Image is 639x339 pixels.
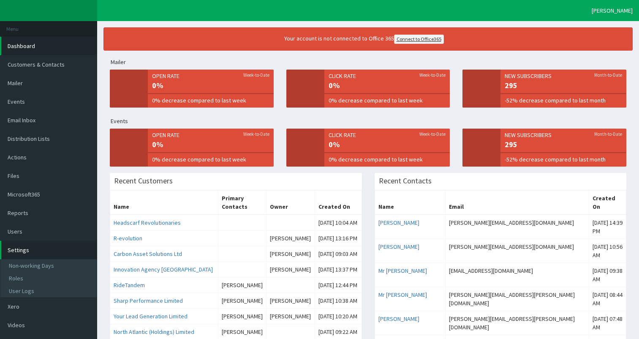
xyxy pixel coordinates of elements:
th: Created On [315,191,362,215]
td: [EMAIL_ADDRESS][DOMAIN_NAME] [445,263,589,287]
td: [DATE] 08:44 AM [589,287,626,311]
td: [DATE] 09:38 AM [589,263,626,287]
span: [PERSON_NAME] [592,7,633,14]
span: Users [8,228,22,235]
small: Week-to-Date [419,131,446,137]
a: Non-working Days [3,259,97,272]
span: Microsoft365 [8,191,40,198]
td: [DATE] 13:16 PM [315,231,362,246]
span: Events [8,98,25,105]
td: [DATE] 10:20 AM [315,309,362,324]
td: [PERSON_NAME] [266,309,315,324]
td: [DATE] 14:39 PM [589,215,626,239]
a: Carbon Asset Solutions Ltd [114,250,182,258]
th: Name [375,191,445,215]
td: [PERSON_NAME] [266,293,315,309]
th: Name [110,191,218,215]
a: [PERSON_NAME] [378,315,419,323]
th: Email [445,191,589,215]
span: 0% decrease compared to last week [152,155,269,164]
small: Week-to-Date [419,72,446,78]
span: Mailer [8,79,23,87]
a: User Logs [3,285,97,297]
div: Your account is not connected to Office 365 [123,34,605,44]
span: Open rate [152,131,269,139]
a: R-evolution [114,234,142,242]
span: Actions [8,153,27,161]
span: Customers & Contacts [8,61,65,68]
td: [DATE] 10:38 AM [315,293,362,309]
td: [DATE] 10:04 AM [315,215,362,231]
span: Reports [8,209,28,217]
span: 295 [505,139,622,150]
td: [DATE] 13:37 PM [315,262,362,277]
small: Week-to-Date [243,72,269,78]
span: Email Inbox [8,116,35,124]
td: [PERSON_NAME][EMAIL_ADDRESS][PERSON_NAME][DOMAIN_NAME] [445,311,589,335]
h5: Mailer [111,59,633,65]
td: [PERSON_NAME][EMAIL_ADDRESS][DOMAIN_NAME] [445,215,589,239]
a: Mr [PERSON_NAME] [378,267,427,274]
td: [DATE] 07:48 AM [589,311,626,335]
td: [PERSON_NAME][EMAIL_ADDRESS][PERSON_NAME][DOMAIN_NAME] [445,287,589,311]
span: 0% decrease compared to last week [329,155,446,164]
td: [PERSON_NAME][EMAIL_ADDRESS][DOMAIN_NAME] [445,239,589,263]
span: Click rate [329,131,446,139]
span: -52% decrease compared to last month [505,96,622,105]
span: Dashboard [8,42,35,50]
span: Settings [8,246,29,254]
a: North Atlantic (Holdings) Limited [114,328,194,336]
td: [DATE] 10:56 AM [589,239,626,263]
th: Owner [266,191,315,215]
a: Innovation Agency [GEOGRAPHIC_DATA] [114,266,213,273]
a: Your Lead Generation Limited [114,312,188,320]
span: Roles [9,274,23,282]
td: [DATE] 12:44 PM [315,277,362,293]
h3: Recent Contacts [379,177,432,185]
a: RideTandem [114,281,145,289]
span: Open rate [152,72,269,80]
a: Roles [3,272,97,285]
span: Xero [8,303,19,310]
small: Week-to-Date [243,131,269,137]
span: Click rate [329,72,446,80]
td: [PERSON_NAME] [266,262,315,277]
h3: Recent Customers [114,177,173,185]
td: [PERSON_NAME] [266,246,315,262]
span: Non-working Days [9,262,54,269]
span: 295 [505,80,622,91]
a: Mr [PERSON_NAME] [378,291,427,299]
span: New Subscribers [505,131,622,139]
a: [PERSON_NAME] [378,219,419,226]
a: [PERSON_NAME] [378,243,419,250]
h5: Events [111,118,633,124]
a: Headscarf Revolutionaries [114,219,181,226]
td: [PERSON_NAME] [218,293,266,309]
span: User Logs [9,287,34,295]
a: Connect to Office365 [394,35,444,44]
th: Primary Contacts [218,191,266,215]
span: Files [8,172,19,180]
small: Month-to-Date [594,131,622,137]
span: 0% decrease compared to last week [329,96,446,105]
span: 0% [329,80,446,91]
td: [PERSON_NAME] [218,309,266,324]
span: Distribution Lists [8,135,50,143]
span: 0% [329,139,446,150]
td: [PERSON_NAME] [218,277,266,293]
a: Sharp Performance Limited [114,297,183,304]
small: Month-to-Date [594,72,622,78]
td: [DATE] 09:03 AM [315,246,362,262]
span: New Subscribers [505,72,622,80]
span: 0% [152,139,269,150]
span: -52% decrease compared to last month [505,155,622,164]
td: [PERSON_NAME] [266,231,315,246]
span: Videos [8,321,25,329]
span: 0% decrease compared to last week [152,96,269,105]
th: Created On [589,191,626,215]
span: 0% [152,80,269,91]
